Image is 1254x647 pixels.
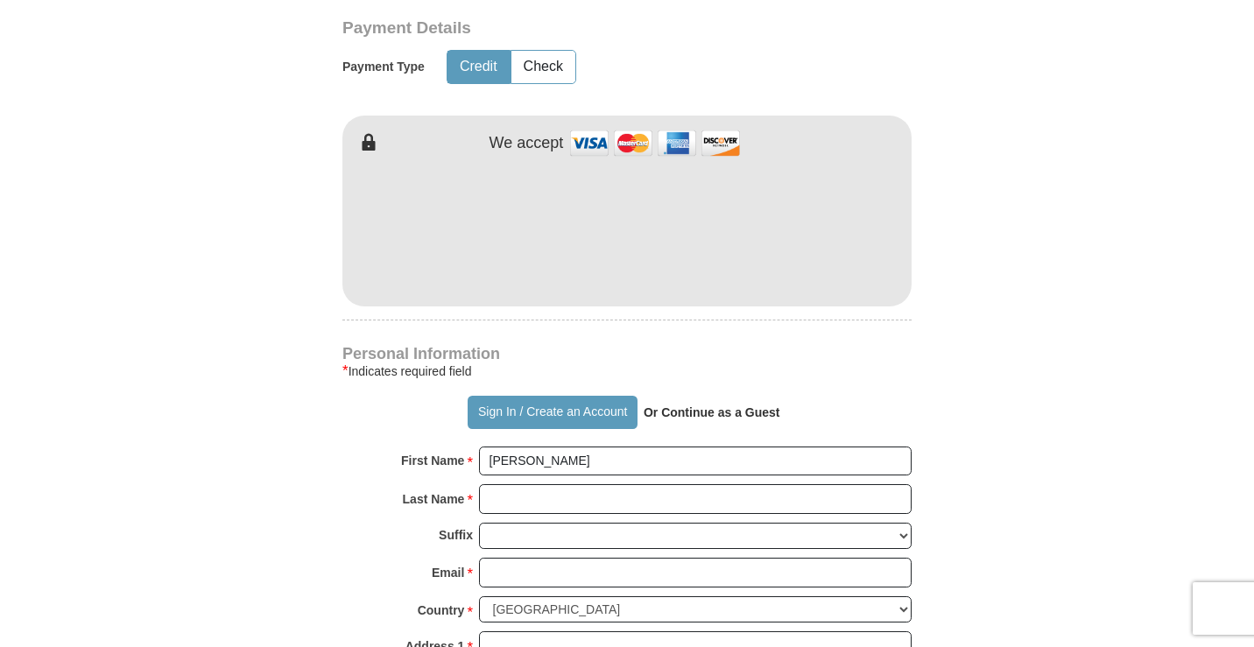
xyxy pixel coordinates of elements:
h4: Personal Information [342,347,912,361]
button: Credit [447,51,510,83]
button: Check [511,51,575,83]
h4: We accept [490,134,564,153]
strong: Last Name [403,487,465,511]
strong: Suffix [439,523,473,547]
div: Indicates required field [342,361,912,382]
img: credit cards accepted [567,124,743,162]
strong: First Name [401,448,464,473]
h3: Payment Details [342,18,789,39]
strong: Country [418,598,465,622]
strong: Email [432,560,464,585]
button: Sign In / Create an Account [468,396,637,429]
h5: Payment Type [342,60,425,74]
strong: Or Continue as a Guest [644,405,780,419]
